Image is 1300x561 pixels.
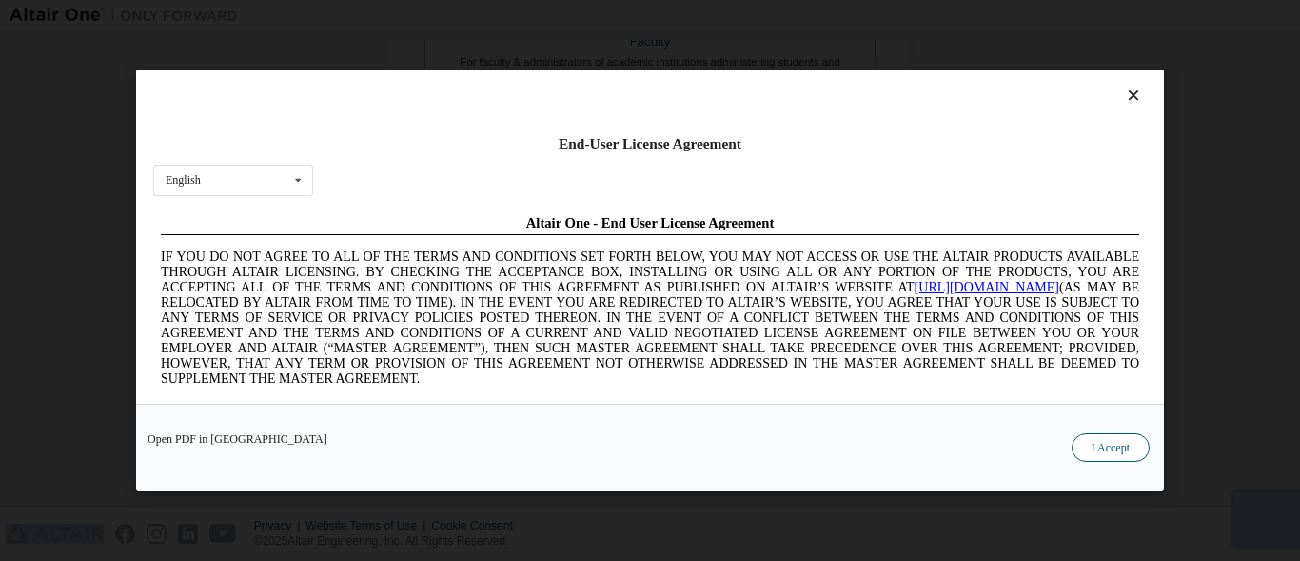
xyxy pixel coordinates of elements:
a: [URL][DOMAIN_NAME] [761,72,906,87]
a: Open PDF in [GEOGRAPHIC_DATA] [148,434,327,446]
button: I Accept [1072,434,1150,463]
span: IF YOU DO NOT AGREE TO ALL OF THE TERMS AND CONDITIONS SET FORTH BELOW, YOU MAY NOT ACCESS OR USE... [8,42,986,178]
div: End-User License Agreement [153,134,1147,153]
span: Lore Ipsumd Sit Ame Cons Adipisc Elitseddo (“Eiusmodte”) in utlabor Etdolo Magnaaliqua Eni. (“Adm... [8,194,986,331]
div: English [166,175,201,187]
span: Altair One - End User License Agreement [373,8,621,23]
